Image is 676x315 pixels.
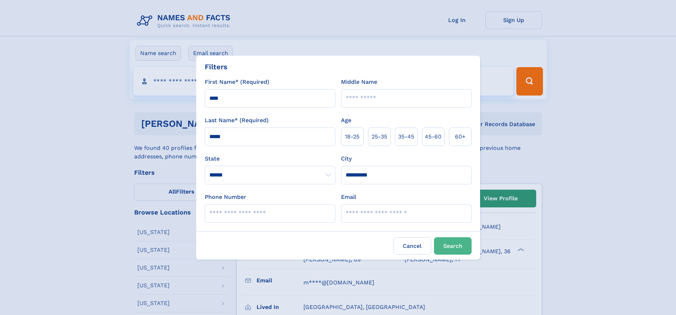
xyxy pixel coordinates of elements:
[341,116,351,125] label: Age
[434,237,472,255] button: Search
[341,154,352,163] label: City
[205,78,269,86] label: First Name* (Required)
[205,193,246,201] label: Phone Number
[372,132,387,141] span: 25‑35
[341,78,377,86] label: Middle Name
[205,116,269,125] label: Last Name* (Required)
[341,193,356,201] label: Email
[425,132,441,141] span: 45‑60
[345,132,359,141] span: 18‑25
[205,61,227,72] div: Filters
[398,132,414,141] span: 35‑45
[394,237,431,255] label: Cancel
[205,154,335,163] label: State
[455,132,466,141] span: 60+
